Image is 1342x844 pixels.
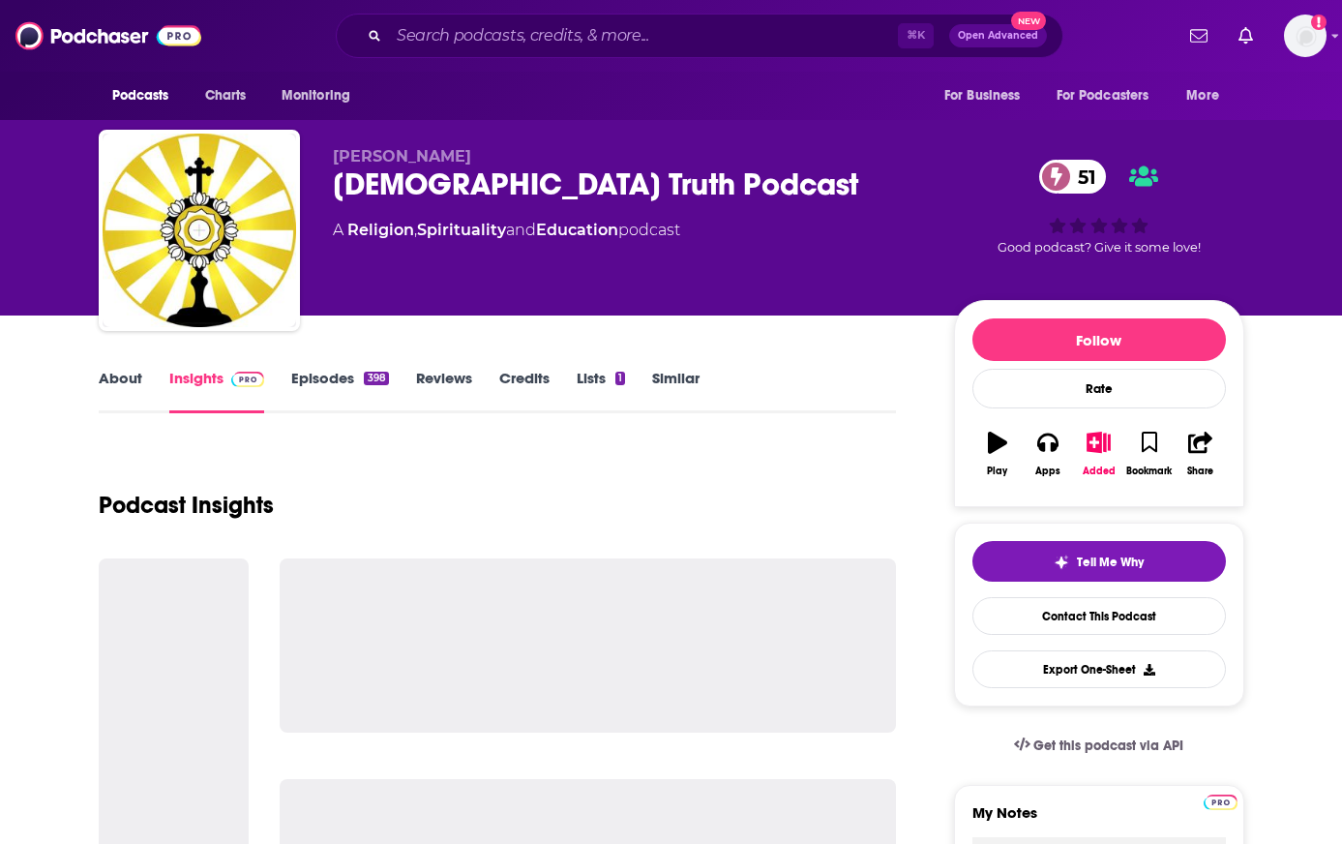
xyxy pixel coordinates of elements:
[972,597,1226,635] a: Contact This Podcast
[972,650,1226,688] button: Export One-Sheet
[364,372,388,385] div: 398
[416,369,472,413] a: Reviews
[1173,77,1243,114] button: open menu
[652,369,700,413] a: Similar
[1182,19,1215,52] a: Show notifications dropdown
[898,23,934,48] span: ⌘ K
[417,221,506,239] a: Spirituality
[972,803,1226,837] label: My Notes
[987,466,1007,477] div: Play
[291,369,388,413] a: Episodes398
[1284,15,1327,57] span: Logged in as shcarlos
[1011,12,1046,30] span: New
[1083,466,1116,477] div: Added
[1039,160,1106,194] a: 51
[1175,419,1225,489] button: Share
[972,369,1226,408] div: Rate
[1073,419,1123,489] button: Added
[99,369,142,413] a: About
[1033,738,1183,754] span: Get this podcast via API
[1077,555,1144,570] span: Tell Me Why
[414,221,417,239] span: ,
[15,17,201,54] img: Podchaser - Follow, Share and Rate Podcasts
[1204,795,1238,810] img: Podchaser Pro
[1187,466,1213,477] div: Share
[958,31,1038,41] span: Open Advanced
[1023,419,1073,489] button: Apps
[193,77,258,114] a: Charts
[103,134,296,327] img: Catholic Truth Podcast
[944,82,1021,109] span: For Business
[536,221,618,239] a: Education
[99,491,274,520] h1: Podcast Insights
[972,541,1226,582] button: tell me why sparkleTell Me Why
[931,77,1045,114] button: open menu
[1124,419,1175,489] button: Bookmark
[972,419,1023,489] button: Play
[1059,160,1106,194] span: 51
[998,240,1201,255] span: Good podcast? Give it some love!
[205,82,247,109] span: Charts
[949,24,1047,47] button: Open AdvancedNew
[577,369,625,413] a: Lists1
[1126,466,1172,477] div: Bookmark
[347,221,414,239] a: Religion
[112,82,169,109] span: Podcasts
[231,372,265,387] img: Podchaser Pro
[1284,15,1327,57] img: User Profile
[333,147,471,166] span: [PERSON_NAME]
[499,369,550,413] a: Credits
[1044,77,1178,114] button: open menu
[954,147,1244,267] div: 51Good podcast? Give it some love!
[169,369,265,413] a: InsightsPodchaser Pro
[99,77,194,114] button: open menu
[1186,82,1219,109] span: More
[1311,15,1327,30] svg: Add a profile image
[1057,82,1149,109] span: For Podcasters
[972,318,1226,361] button: Follow
[336,14,1063,58] div: Search podcasts, credits, & more...
[1035,466,1060,477] div: Apps
[389,20,898,51] input: Search podcasts, credits, & more...
[1054,555,1069,570] img: tell me why sparkle
[506,221,536,239] span: and
[282,82,350,109] span: Monitoring
[268,77,375,114] button: open menu
[999,722,1200,769] a: Get this podcast via API
[1204,792,1238,810] a: Pro website
[1231,19,1261,52] a: Show notifications dropdown
[615,372,625,385] div: 1
[333,219,680,242] div: A podcast
[1284,15,1327,57] button: Show profile menu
